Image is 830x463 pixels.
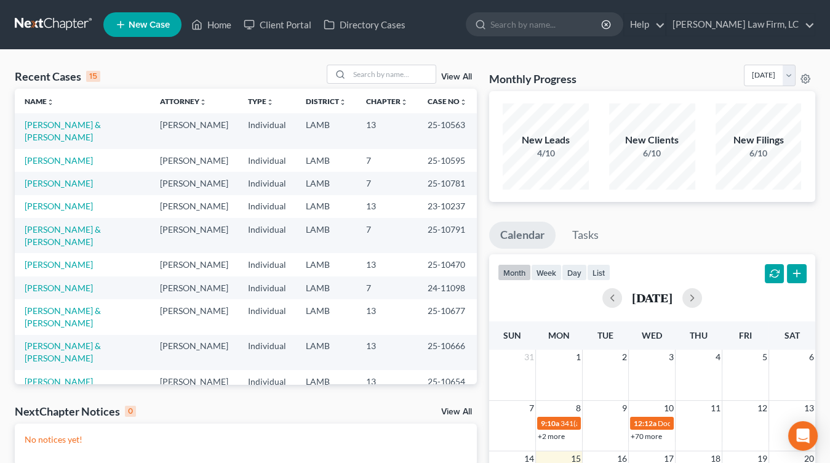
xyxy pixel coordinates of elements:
a: [PERSON_NAME] [25,259,93,270]
a: Tasks [561,222,610,249]
td: 25-10654 [418,370,477,393]
td: LAMB [296,218,356,253]
td: LAMB [296,195,356,218]
span: 1 [575,350,582,364]
td: 7 [356,276,418,299]
span: 341(a) meeting for [PERSON_NAME] [561,419,679,428]
td: Individual [238,149,296,172]
a: [PERSON_NAME] & [PERSON_NAME] [25,340,101,363]
i: unfold_more [401,99,408,106]
td: 13 [356,253,418,276]
a: [PERSON_NAME] [25,201,93,211]
td: [PERSON_NAME] [150,335,238,370]
td: 25-10781 [418,172,477,195]
td: 13 [356,113,418,148]
td: Individual [238,172,296,195]
td: 25-10666 [418,335,477,370]
td: 25-10563 [418,113,477,148]
a: View All [441,408,472,416]
td: [PERSON_NAME] [150,113,238,148]
a: +70 more [631,432,662,441]
i: unfold_more [266,99,274,106]
td: LAMB [296,113,356,148]
a: Help [624,14,665,36]
div: 6/10 [609,147,695,159]
span: 2 [621,350,628,364]
td: LAMB [296,335,356,370]
td: 23-10237 [418,195,477,218]
i: unfold_more [199,99,207,106]
div: NextChapter Notices [15,404,136,419]
h3: Monthly Progress [489,71,577,86]
td: 7 [356,149,418,172]
td: Individual [238,335,296,370]
td: 25-10595 [418,149,477,172]
span: 6 [808,350,815,364]
span: Fri [739,330,752,340]
a: [PERSON_NAME] & [PERSON_NAME] [25,224,101,247]
td: LAMB [296,172,356,195]
span: 31 [523,350,535,364]
span: Sun [503,330,521,340]
a: [PERSON_NAME] [25,376,93,387]
button: day [562,264,587,281]
td: [PERSON_NAME] [150,149,238,172]
a: [PERSON_NAME] & [PERSON_NAME] [25,119,101,142]
td: LAMB [296,299,356,334]
a: Case Nounfold_more [428,97,467,106]
a: [PERSON_NAME] [25,283,93,293]
td: Individual [238,370,296,393]
div: 15 [86,71,100,82]
span: 12 [756,401,768,416]
a: Typeunfold_more [248,97,274,106]
a: Attorneyunfold_more [160,97,207,106]
td: [PERSON_NAME] [150,253,238,276]
span: Mon [548,330,570,340]
a: [PERSON_NAME] Law Firm, LC [666,14,815,36]
span: 10 [663,401,675,416]
td: [PERSON_NAME] [150,195,238,218]
td: [PERSON_NAME] [150,299,238,334]
td: [PERSON_NAME] [150,276,238,299]
td: 13 [356,195,418,218]
td: Individual [238,218,296,253]
i: unfold_more [460,99,467,106]
a: Nameunfold_more [25,97,54,106]
span: Thu [690,330,708,340]
span: Wed [642,330,662,340]
span: 13 [803,401,815,416]
span: 9:10a [541,419,559,428]
td: 25-10791 [418,218,477,253]
a: Districtunfold_more [306,97,346,106]
button: week [531,264,562,281]
span: New Case [129,20,170,30]
td: 13 [356,335,418,370]
td: LAMB [296,253,356,276]
div: Open Intercom Messenger [788,421,818,451]
td: Individual [238,253,296,276]
input: Search by name... [490,13,603,36]
span: Tue [597,330,613,340]
div: 6/10 [716,147,802,159]
td: 25-10470 [418,253,477,276]
span: 8 [575,401,582,416]
span: Docket Text: for [PERSON_NAME] [658,419,768,428]
td: LAMB [296,149,356,172]
span: 7 [528,401,535,416]
td: LAMB [296,370,356,393]
td: 13 [356,299,418,334]
span: 12:12a [634,419,656,428]
a: Client Portal [237,14,317,36]
span: Sat [784,330,800,340]
td: LAMB [296,276,356,299]
td: 7 [356,218,418,253]
div: New Clients [609,133,695,147]
div: 4/10 [503,147,589,159]
td: Individual [238,113,296,148]
span: 5 [761,350,768,364]
a: Home [185,14,237,36]
button: month [498,264,531,281]
td: 7 [356,172,418,195]
div: New Filings [716,133,802,147]
p: No notices yet! [25,433,467,446]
